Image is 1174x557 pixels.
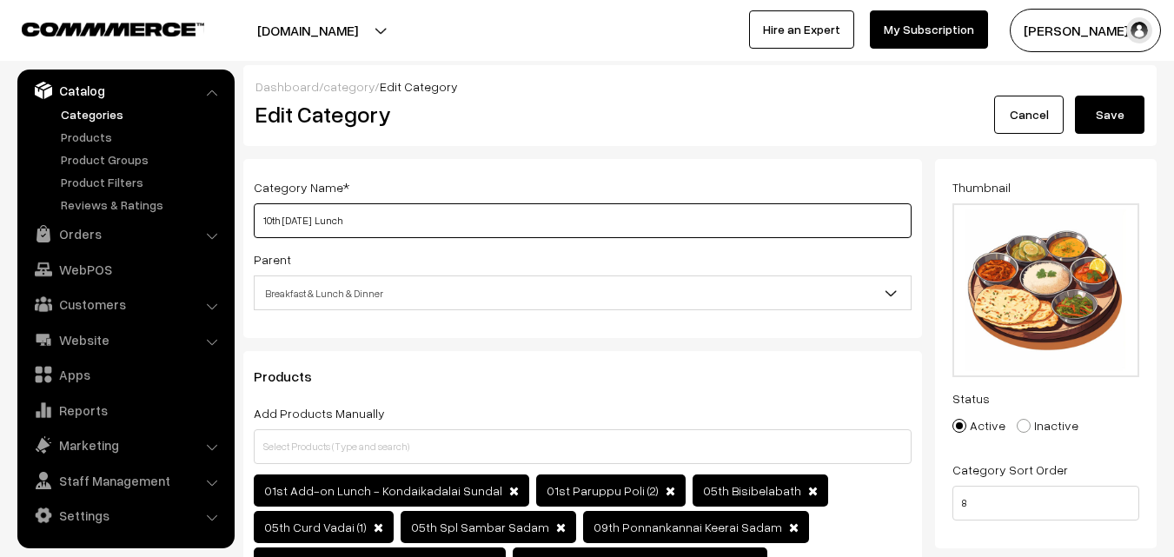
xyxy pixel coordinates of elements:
[264,520,367,534] span: 05th Curd Vadai (1)
[22,500,229,531] a: Settings
[22,324,229,355] a: Website
[254,203,912,238] input: Category Name
[22,218,229,249] a: Orders
[749,10,854,49] a: Hire an Expert
[22,465,229,496] a: Staff Management
[22,75,229,106] a: Catalog
[1010,9,1161,52] button: [PERSON_NAME] s…
[323,79,375,94] a: category
[411,520,549,534] span: 05th Spl Sambar Sadam
[254,275,912,310] span: Breakfast & Lunch & Dinner
[994,96,1064,134] a: Cancel
[22,23,204,36] img: COMMMERCE
[196,9,419,52] button: [DOMAIN_NAME]
[22,395,229,426] a: Reports
[264,483,502,498] span: 01st Add-on Lunch - Kondaikadalai Sundal
[254,404,385,422] label: Add Products Manually
[255,101,916,128] h2: Edit Category
[22,254,229,285] a: WebPOS
[703,483,801,498] span: 05th Bisibelabath
[952,486,1139,521] input: Enter Number
[254,429,912,464] input: Select Products (Type and search)
[22,288,229,320] a: Customers
[56,173,229,191] a: Product Filters
[254,250,291,269] label: Parent
[1075,96,1144,134] button: Save
[952,389,990,408] label: Status
[870,10,988,49] a: My Subscription
[56,196,229,214] a: Reviews & Ratings
[254,368,333,385] span: Products
[22,17,174,38] a: COMMMERCE
[952,416,1005,434] label: Active
[547,483,659,498] span: 01st Paruppu Poli (2)
[22,429,229,461] a: Marketing
[952,461,1068,479] label: Category Sort Order
[952,178,1011,196] label: Thumbnail
[1017,416,1078,434] label: Inactive
[56,105,229,123] a: Categories
[254,178,349,196] label: Category Name
[380,79,458,94] span: Edit Category
[22,359,229,390] a: Apps
[255,278,911,308] span: Breakfast & Lunch & Dinner
[1126,17,1152,43] img: user
[255,77,1144,96] div: / /
[56,128,229,146] a: Products
[255,79,319,94] a: Dashboard
[594,520,782,534] span: 09th Ponnankannai Keerai Sadam
[56,150,229,169] a: Product Groups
